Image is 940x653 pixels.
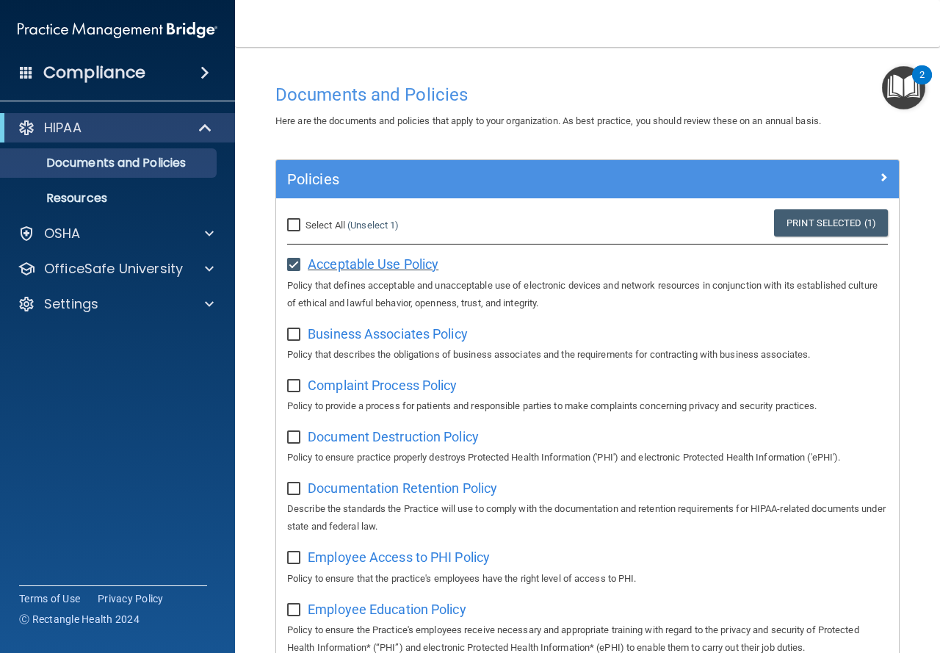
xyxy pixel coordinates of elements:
[44,225,81,242] p: OSHA
[44,119,82,137] p: HIPAA
[308,602,466,617] span: Employee Education Policy
[347,220,399,231] a: (Unselect 1)
[18,260,214,278] a: OfficeSafe University
[308,429,479,444] span: Document Destruction Policy
[10,156,210,170] p: Documents and Policies
[308,378,457,393] span: Complaint Process Policy
[287,449,888,466] p: Policy to ensure practice properly destroys Protected Health Information ('PHI') and electronic P...
[308,480,497,496] span: Documentation Retention Policy
[287,171,732,187] h5: Policies
[882,66,925,109] button: Open Resource Center, 2 new notifications
[43,62,145,83] h4: Compliance
[287,500,888,535] p: Describe the standards the Practice will use to comply with the documentation and retention requi...
[305,220,345,231] span: Select All
[287,167,888,191] a: Policies
[919,75,925,94] div: 2
[44,260,183,278] p: OfficeSafe University
[308,549,490,565] span: Employee Access to PHI Policy
[19,612,140,627] span: Ⓒ Rectangle Health 2024
[774,209,888,237] a: Print Selected (1)
[275,85,900,104] h4: Documents and Policies
[287,346,888,364] p: Policy that describes the obligations of business associates and the requirements for contracting...
[275,115,821,126] span: Here are the documents and policies that apply to your organization. As best practice, you should...
[19,591,80,606] a: Terms of Use
[18,295,214,313] a: Settings
[10,191,210,206] p: Resources
[18,225,214,242] a: OSHA
[44,295,98,313] p: Settings
[308,326,468,342] span: Business Associates Policy
[98,591,164,606] a: Privacy Policy
[18,119,213,137] a: HIPAA
[287,397,888,415] p: Policy to provide a process for patients and responsible parties to make complaints concerning pr...
[308,256,438,272] span: Acceptable Use Policy
[18,15,217,45] img: PMB logo
[287,570,888,588] p: Policy to ensure that the practice's employees have the right level of access to PHI.
[287,277,888,312] p: Policy that defines acceptable and unacceptable use of electronic devices and network resources i...
[287,220,304,231] input: Select All (Unselect 1)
